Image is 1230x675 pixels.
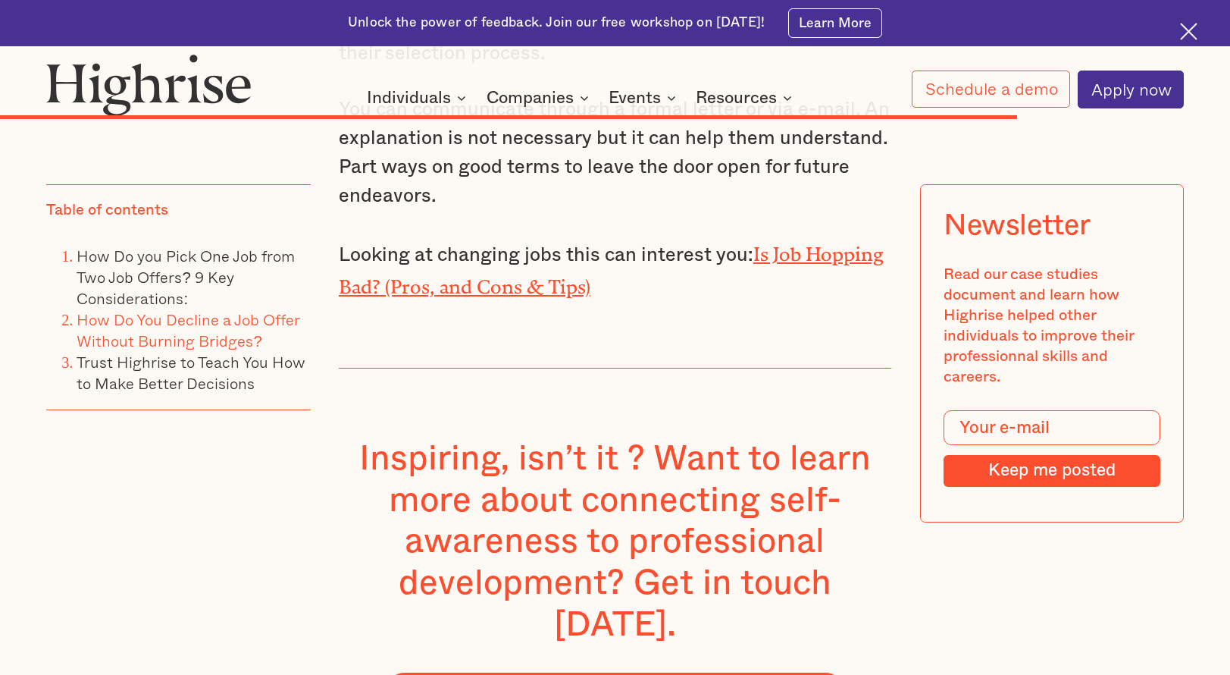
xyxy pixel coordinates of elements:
[1180,23,1197,40] img: Cross icon
[339,96,891,211] p: You can communicate through a formal letter or via e-mail. An explanation is not necessary but it...
[912,71,1070,108] a: Schedule a demo
[46,54,252,116] img: Highrise logo
[1078,71,1184,108] a: Apply now
[339,438,891,646] div: Inspiring, isn’t it ? Want to learn more about connecting self-awareness to professional developm...
[609,89,681,107] div: Events
[339,237,891,303] p: Looking at changing jobs this can interest you:
[788,8,882,38] a: Learn More
[696,89,777,107] div: Resources
[944,265,1160,388] div: Read our case studies document and learn how Highrise helped other individuals to improve their p...
[77,308,299,353] a: How Do You Decline a Job Offer Without Burning Bridges?
[77,244,295,311] a: How Do you Pick One Job from Two Job Offers? 9 Key Considerations:
[609,89,661,107] div: Events
[46,201,168,221] div: Table of contents
[944,411,1160,488] form: Modal Form
[367,89,451,107] div: Individuals
[348,14,765,32] div: Unlock the power of feedback. Join our free workshop on [DATE]!
[487,89,574,107] div: Companies
[77,350,305,395] a: Trust Highrise to Teach You How to Make Better Decisions
[367,89,471,107] div: Individuals
[944,411,1160,446] input: Your e-mail
[487,89,593,107] div: Companies
[696,89,797,107] div: Resources
[944,209,1090,242] div: Newsletter
[944,455,1160,488] input: Keep me posted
